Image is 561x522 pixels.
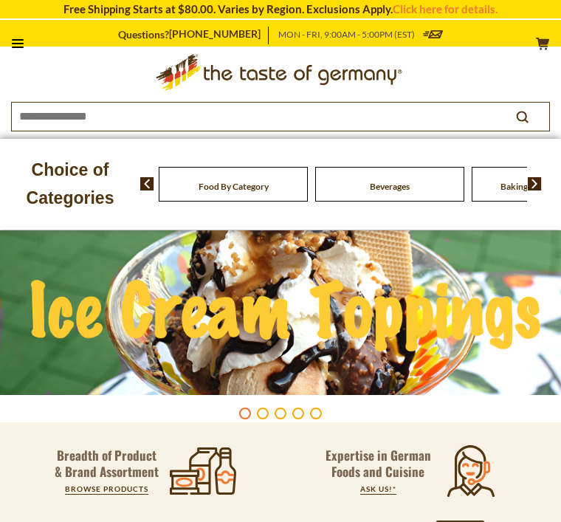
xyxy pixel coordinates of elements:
[199,181,269,192] a: Food By Category
[53,447,160,480] p: Breadth of Product & Brand Assortment
[325,447,431,480] p: Expertise in German Foods and Cuisine
[528,177,542,190] img: next arrow
[393,2,498,16] a: Click here for details.
[118,27,269,44] p: Questions?
[65,484,148,493] a: BROWSE PRODUCTS
[360,484,396,493] a: ASK US!*
[278,29,415,40] span: MON - FRI, 9:00AM - 5:00PM (EST)
[169,27,261,41] a: [PHONE_NUMBER]
[140,177,154,190] img: previous arrow
[370,181,410,192] a: Beverages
